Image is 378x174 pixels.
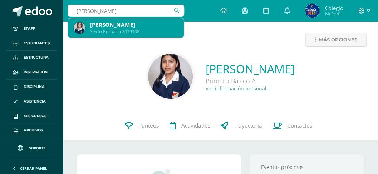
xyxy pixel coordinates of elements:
span: Archivos [24,128,43,133]
span: Mis cursos [24,113,46,119]
span: Inscripción [24,69,48,75]
span: Asistencia [24,99,46,104]
span: Estudiantes [24,40,50,46]
div: Primero Básico A [206,76,295,85]
span: Cerrar panel [20,166,47,171]
a: Punteos [119,111,164,140]
a: Archivos [6,123,57,138]
a: [PERSON_NAME] [206,61,295,76]
a: Soporte [9,138,54,156]
a: Disciplina [6,80,57,94]
img: c600e396c05fc968532ff46e374ede2f.png [305,4,319,18]
span: Soporte [29,145,46,150]
span: Mi Perfil [325,11,343,17]
div: Sexto Primaria 2019108 [90,29,178,35]
span: Colegio [325,4,343,11]
a: Actividades [164,111,216,140]
a: Trayectoria [216,111,267,140]
img: 36b599016ef194484ce34f9480f635ca.png [74,22,85,34]
span: Disciplina [24,84,45,90]
a: Estudiantes [6,36,57,51]
a: Asistencia [6,94,57,109]
img: a0ef61ea8cc66bc4ad373a2223fe8a74.png [148,54,193,99]
div: [PERSON_NAME] [90,21,178,29]
span: Contactos [287,122,312,129]
a: Mis cursos [6,109,57,124]
a: Estructura [6,51,57,65]
input: Busca un usuario... [68,5,184,17]
a: Ver información personal... [206,85,271,92]
span: Trayectoria [234,122,262,129]
a: Staff [6,21,57,36]
span: Punteos [138,122,159,129]
span: Staff [24,26,35,31]
a: Inscripción [6,65,57,80]
span: Más opciones [319,33,357,46]
div: Eventos próximos [258,164,355,170]
a: Más opciones [305,33,367,47]
span: Actividades [181,122,210,129]
span: Estructura [24,55,49,60]
a: Contactos [267,111,318,140]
